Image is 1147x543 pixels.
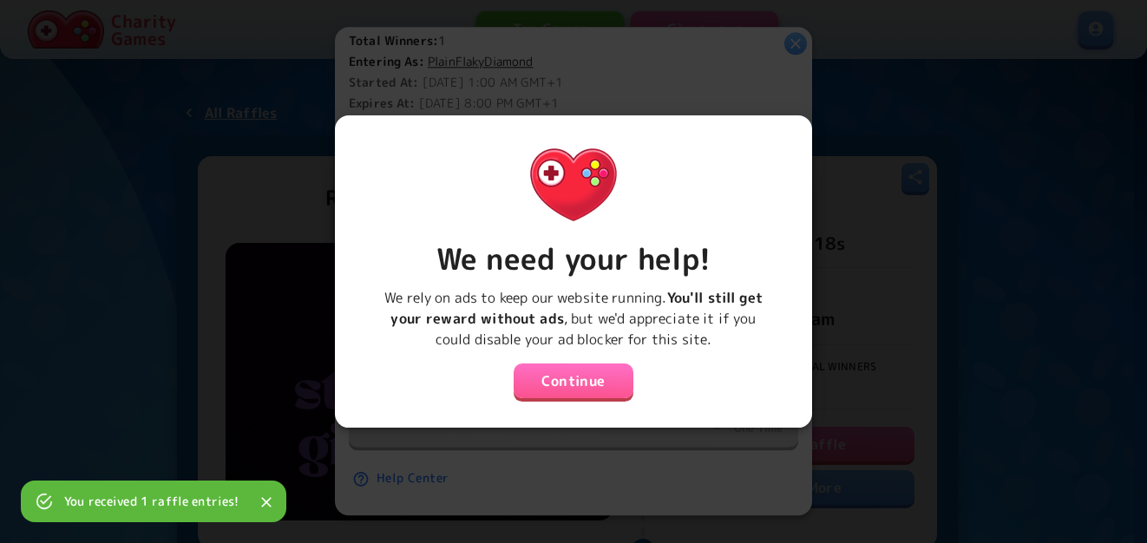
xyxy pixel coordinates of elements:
img: Charity.Games [518,129,629,240]
div: You received 1 raffle entries! [64,486,239,517]
button: Close [253,489,279,515]
p: We rely on ads to keep our website running. , but we'd appreciate it if you could disable your ad... [349,287,798,350]
button: Continue [514,363,633,398]
b: You'll still get your reward without ads [390,288,762,328]
strong: We need your help! [436,238,711,279]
